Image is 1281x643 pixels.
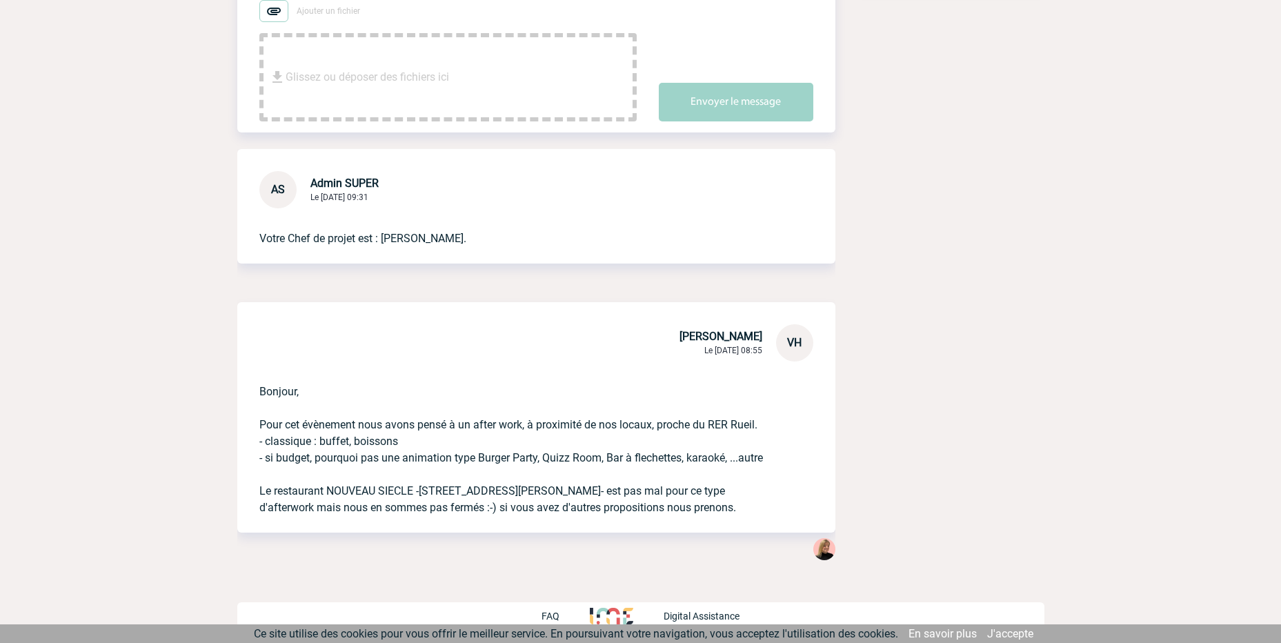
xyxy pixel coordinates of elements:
[271,183,285,196] span: AS
[310,177,379,190] span: Admin SUPER
[679,330,762,343] span: [PERSON_NAME]
[704,346,762,355] span: Le [DATE] 08:55
[813,538,835,560] img: 131233-0.png
[664,611,739,622] p: Digital Assistance
[987,627,1033,640] a: J'accepte
[259,208,775,247] p: Votre Chef de projet est : [PERSON_NAME].
[286,43,449,112] span: Glissez ou déposer des fichiers ici
[269,69,286,86] img: file_download.svg
[259,362,775,516] p: Bonjour, Pour cet évènement nous avons pensé à un after work, à proximité de nos locaux, proche d...
[908,627,977,640] a: En savoir plus
[813,538,835,563] div: Estelle PERIOU Hier à 10:38
[590,608,633,624] img: http://www.idealmeetingsevents.fr/
[542,611,559,622] p: FAQ
[542,609,590,622] a: FAQ
[659,83,813,121] button: Envoyer le message
[310,192,368,202] span: Le [DATE] 09:31
[297,6,360,16] span: Ajouter un fichier
[254,627,898,640] span: Ce site utilise des cookies pour vous offrir le meilleur service. En poursuivant votre navigation...
[787,336,802,349] span: VH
